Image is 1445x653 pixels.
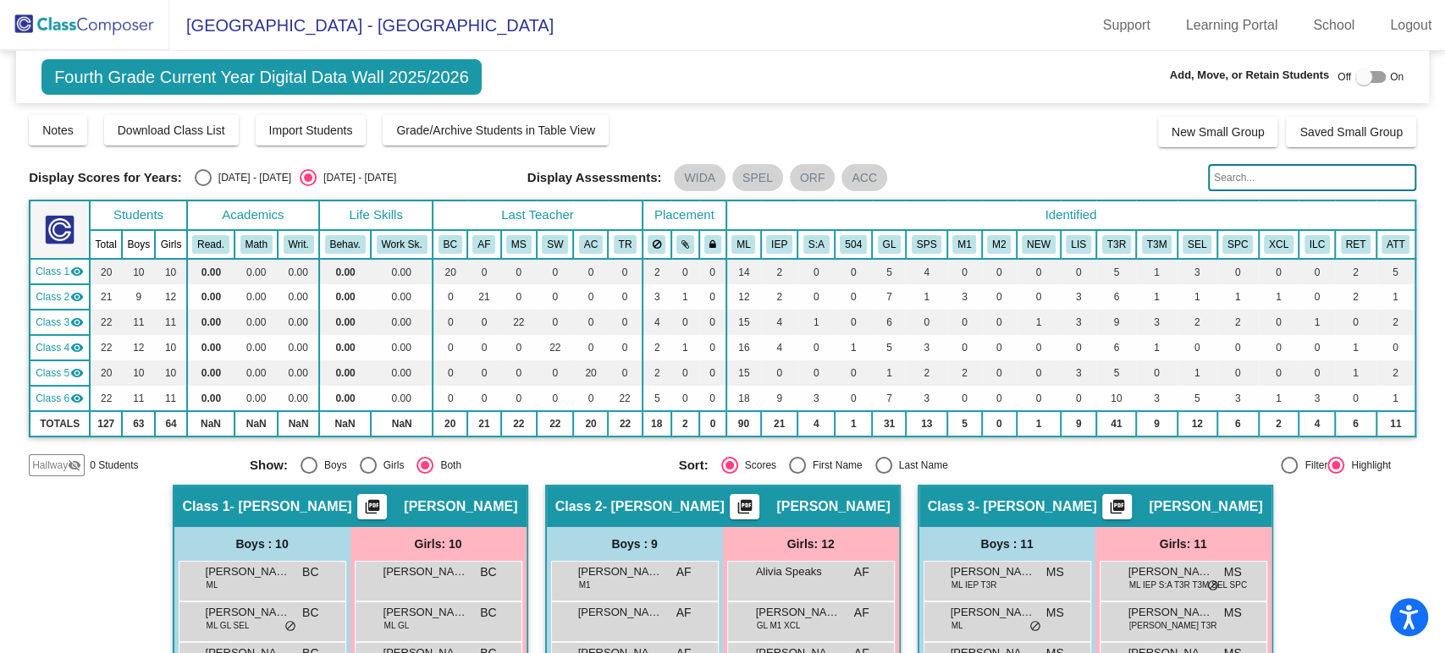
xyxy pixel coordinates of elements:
[90,335,122,360] td: 22
[1136,230,1177,259] th: Tier 3 Supports in Math
[1376,284,1415,310] td: 1
[1335,284,1376,310] td: 2
[467,284,501,310] td: 21
[726,259,761,284] td: 14
[122,230,155,259] th: Boys
[278,284,319,310] td: 0.00
[70,265,84,278] mat-icon: visibility
[362,498,383,522] mat-icon: picture_as_pdf
[155,284,186,310] td: 12
[1178,335,1217,360] td: 0
[30,386,90,411] td: Tara Risse - Lewis/Risse
[726,335,761,360] td: 16
[608,230,642,259] th: Tara Risse
[1299,259,1335,284] td: 0
[278,386,319,411] td: 0.00
[1017,310,1061,335] td: 1
[947,360,982,386] td: 2
[573,335,608,360] td: 0
[284,235,314,254] button: Writ.
[234,259,278,284] td: 0.00
[608,284,642,310] td: 0
[187,284,234,310] td: 0.00
[952,235,976,254] button: M1
[212,170,291,185] div: [DATE] - [DATE]
[371,259,433,284] td: 0.00
[319,335,371,360] td: 0.00
[797,310,835,335] td: 1
[947,230,982,259] th: ML - Monitor Year 1
[433,284,467,310] td: 0
[187,310,234,335] td: 0.00
[835,335,872,360] td: 1
[501,310,537,335] td: 22
[906,284,946,310] td: 1
[1304,235,1330,254] button: ILC
[835,230,872,259] th: 504 Plan
[1217,284,1259,310] td: 1
[438,235,462,254] button: BC
[90,284,122,310] td: 21
[396,123,595,137] span: Grade/Archive Students in Table View
[643,259,671,284] td: 2
[1096,284,1136,310] td: 6
[1217,259,1259,284] td: 0
[1017,230,1061,259] th: Newcomer - <1 year in Country
[433,310,467,335] td: 0
[573,360,608,386] td: 20
[761,284,798,310] td: 2
[840,235,867,254] button: 504
[36,289,69,305] span: Class 2
[527,170,662,185] span: Display Assessments:
[671,310,699,335] td: 0
[1061,230,1096,259] th: Student has limited or interrupted schooling - former newcomer
[1299,360,1335,386] td: 0
[608,310,642,335] td: 0
[319,259,371,284] td: 0.00
[947,259,982,284] td: 0
[1066,235,1091,254] button: LIS
[41,59,482,95] span: Fourth Grade Current Year Digital Data Wall 2025/2026
[36,365,69,381] span: Class 5
[761,335,798,360] td: 4
[467,360,501,386] td: 0
[579,235,603,254] button: AC
[371,360,433,386] td: 0.00
[1299,125,1402,139] span: Saved Small Group
[643,200,726,230] th: Placement
[122,310,155,335] td: 11
[608,259,642,284] td: 0
[1178,310,1217,335] td: 2
[319,310,371,335] td: 0.00
[36,315,69,330] span: Class 3
[1172,125,1265,139] span: New Small Group
[1376,310,1415,335] td: 2
[835,284,872,310] td: 0
[912,235,942,254] button: SPS
[467,259,501,284] td: 0
[797,360,835,386] td: 0
[872,259,906,284] td: 5
[1299,335,1335,360] td: 0
[982,310,1017,335] td: 0
[256,115,367,145] button: Import Students
[906,259,946,284] td: 4
[1382,235,1409,254] button: ATT
[726,200,1415,230] th: Identified
[377,235,427,254] button: Work Sk.
[155,230,186,259] th: Girls
[797,259,835,284] td: 0
[187,200,319,230] th: Academics
[433,259,467,284] td: 20
[803,235,830,254] button: S:A
[1259,360,1299,386] td: 0
[325,235,366,254] button: Behav.
[155,259,186,284] td: 10
[30,310,90,335] td: Meghan Serman - Serman
[699,335,726,360] td: 0
[1337,69,1351,85] span: Off
[835,259,872,284] td: 0
[1136,310,1177,335] td: 3
[122,386,155,411] td: 11
[947,284,982,310] td: 3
